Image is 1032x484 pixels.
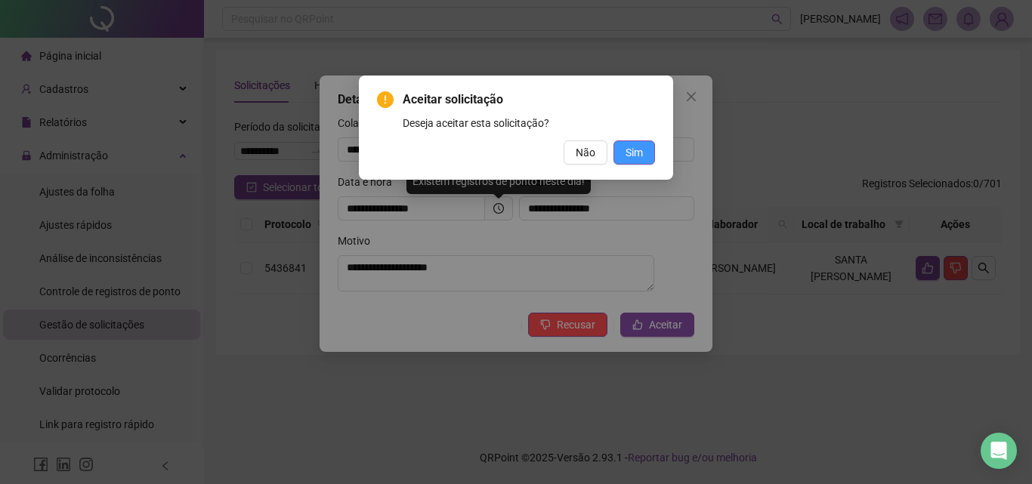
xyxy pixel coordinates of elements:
button: Sim [613,140,655,165]
span: Não [576,144,595,161]
span: Aceitar solicitação [403,91,655,109]
div: Deseja aceitar esta solicitação? [403,115,655,131]
span: exclamation-circle [377,91,394,108]
span: Sim [626,144,643,161]
div: Open Intercom Messenger [981,433,1017,469]
button: Não [564,140,607,165]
